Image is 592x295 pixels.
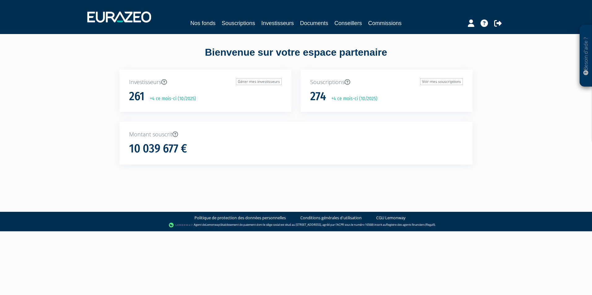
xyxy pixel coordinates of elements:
a: Souscriptions [222,19,255,28]
a: Lemonway [206,223,220,227]
h1: 274 [310,90,326,103]
a: CGU Lemonway [376,215,406,221]
img: logo-lemonway.png [169,222,193,228]
a: Conseillers [334,19,362,28]
p: +4 ce mois-ci (10/2025) [146,95,196,102]
p: Besoin d'aide ? [582,28,590,84]
h1: 261 [129,90,145,103]
div: - Agent de (établissement de paiement dont le siège social est situé au [STREET_ADDRESS], agréé p... [6,222,586,228]
a: Gérer mes investisseurs [236,78,282,85]
p: +4 ce mois-ci (10/2025) [327,95,377,102]
a: Nos fonds [190,19,215,28]
div: Bienvenue sur votre espace partenaire [115,45,477,70]
a: Commissions [368,19,402,28]
a: Investisseurs [261,19,294,28]
img: 1732889491-logotype_eurazeo_blanc_rvb.png [87,11,151,23]
a: Registre des agents financiers (Regafi) [386,223,435,227]
p: Investisseurs [129,78,282,86]
a: Voir mes souscriptions [420,78,463,85]
a: Politique de protection des données personnelles [194,215,286,221]
a: Conditions générales d'utilisation [300,215,362,221]
p: Montant souscrit [129,130,463,139]
p: Souscriptions [310,78,463,86]
h1: 10 039 677 € [129,142,187,155]
a: Documents [300,19,328,28]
